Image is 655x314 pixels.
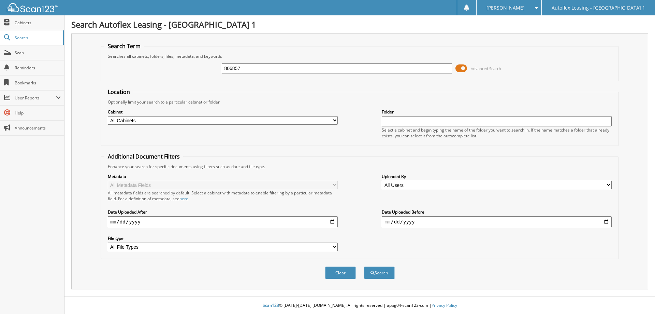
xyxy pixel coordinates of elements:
[15,50,61,56] span: Scan
[552,6,645,10] span: Autoflex Leasing - [GEOGRAPHIC_DATA] 1
[71,19,648,30] h1: Search Autoflex Leasing - [GEOGRAPHIC_DATA] 1
[364,267,395,279] button: Search
[104,53,615,59] div: Searches all cabinets, folders, files, metadata, and keywords
[432,302,457,308] a: Privacy Policy
[486,6,525,10] span: [PERSON_NAME]
[108,190,338,202] div: All metadata fields are searched by default. Select a cabinet with metadata to enable filtering b...
[7,3,58,12] img: scan123-logo-white.svg
[104,42,144,50] legend: Search Term
[104,153,183,160] legend: Additional Document Filters
[382,216,612,227] input: end
[15,95,56,101] span: User Reports
[104,99,615,105] div: Optionally limit your search to a particular cabinet or folder
[382,209,612,215] label: Date Uploaded Before
[471,66,501,71] span: Advanced Search
[15,20,61,26] span: Cabinets
[382,174,612,179] label: Uploaded By
[382,127,612,139] div: Select a cabinet and begin typing the name of the folder you want to search in. If the name match...
[263,302,279,308] span: Scan123
[621,281,655,314] iframe: Chat Widget
[108,209,338,215] label: Date Uploaded After
[108,235,338,241] label: File type
[179,196,188,202] a: here
[15,80,61,86] span: Bookmarks
[108,174,338,179] label: Metadata
[108,109,338,115] label: Cabinet
[64,297,655,314] div: © [DATE]-[DATE] [DOMAIN_NAME]. All rights reserved | appg04-scan123-com |
[15,125,61,131] span: Announcements
[104,88,133,96] legend: Location
[325,267,356,279] button: Clear
[104,164,615,169] div: Enhance your search for specific documents using filters such as date and file type.
[15,110,61,116] span: Help
[108,216,338,227] input: start
[15,65,61,71] span: Reminders
[382,109,612,115] label: Folder
[15,35,60,41] span: Search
